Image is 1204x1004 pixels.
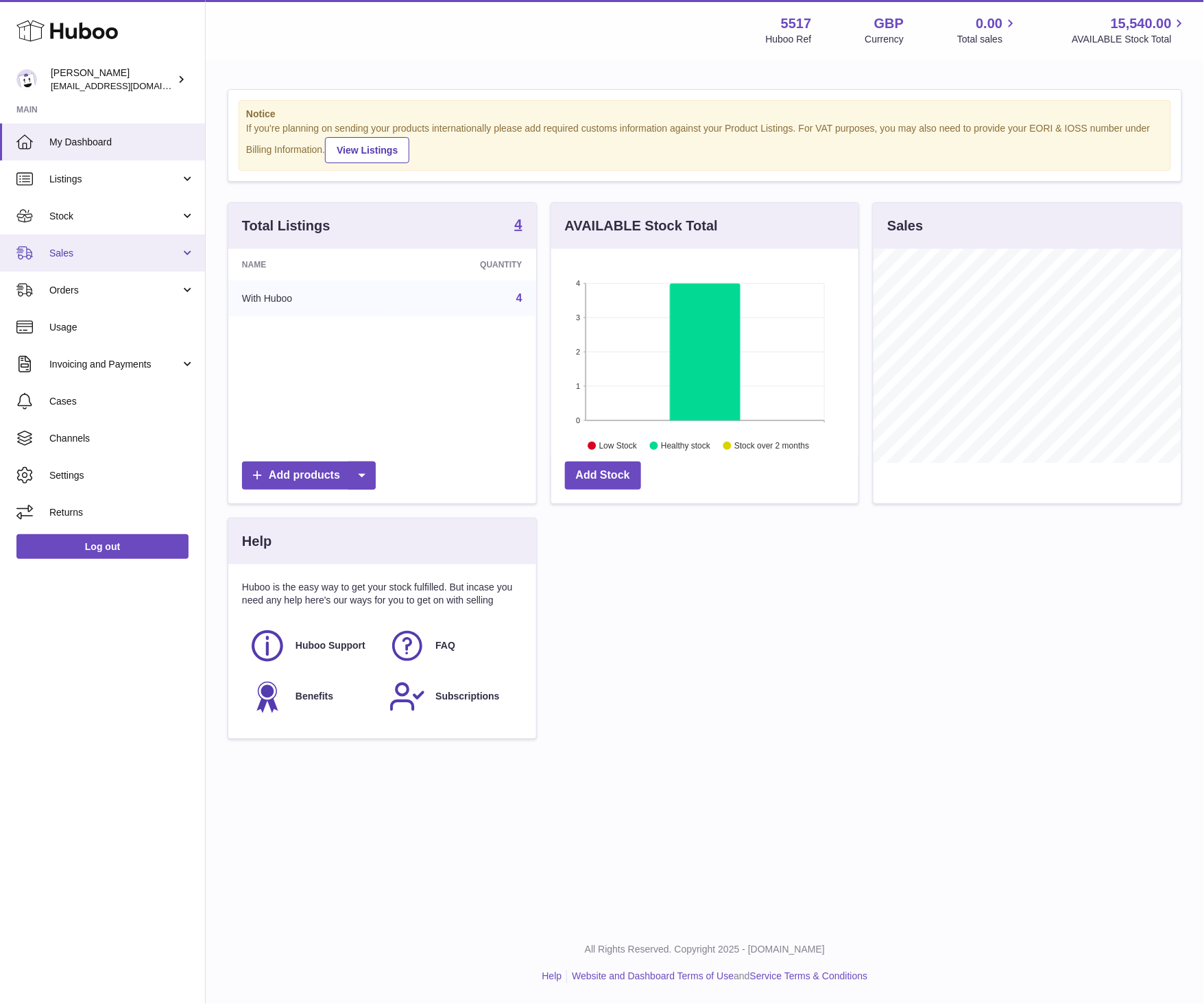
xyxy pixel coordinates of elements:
span: Listings [49,173,180,186]
span: Huboo Support [296,639,365,652]
div: If you're planning on sending your products internationally please add required customs informati... [246,122,1164,163]
span: 0.00 [976,14,1003,33]
div: [PERSON_NAME] [51,67,174,93]
a: Huboo Support [249,627,375,665]
div: Currency [865,33,904,46]
p: All Rights Reserved. Copyright 2025 - [DOMAIN_NAME] [217,944,1193,957]
text: Low Stock [599,441,638,451]
span: Total sales [957,33,1018,46]
strong: GBP [874,14,904,33]
span: Usage [49,321,195,334]
h3: Help [242,532,272,551]
div: Huboo Ref [766,33,812,46]
td: With Huboo [228,280,391,316]
text: Healthy stock [661,441,711,451]
span: Subscriptions [435,690,499,703]
span: Sales [49,247,180,260]
a: 15,540.00 AVAILABLE Stock Total [1072,14,1188,46]
span: Channels [49,432,195,445]
th: Name [228,249,391,280]
span: Settings [49,469,195,482]
span: Cases [49,395,195,408]
text: 3 [576,313,580,322]
h3: Sales [887,217,923,235]
span: 15,540.00 [1111,14,1172,33]
span: AVAILABLE Stock Total [1072,33,1188,46]
text: 4 [576,279,580,287]
strong: 5517 [781,14,812,33]
a: Website and Dashboard Terms of Use [572,971,734,982]
th: Quantity [391,249,536,280]
text: 2 [576,348,580,356]
span: Orders [49,284,180,297]
p: Huboo is the easy way to get your stock fulfilled. But incase you need any help here's our ways f... [242,581,522,607]
a: Service Terms & Conditions [750,971,868,982]
strong: Notice [246,108,1164,121]
text: 1 [576,382,580,390]
span: [EMAIL_ADDRESS][DOMAIN_NAME] [51,80,202,91]
strong: 4 [515,217,522,231]
a: View Listings [325,137,409,163]
a: Add Stock [565,462,641,490]
h3: AVAILABLE Stock Total [565,217,718,235]
span: Invoicing and Payments [49,358,180,371]
span: My Dashboard [49,136,195,149]
a: Subscriptions [389,678,515,715]
a: Add products [242,462,376,490]
text: 0 [576,416,580,425]
span: Benefits [296,690,333,703]
a: Benefits [249,678,375,715]
a: Log out [16,534,189,559]
a: 0.00 Total sales [957,14,1018,46]
span: Returns [49,506,195,519]
span: Stock [49,210,180,223]
a: Help [542,971,562,982]
span: FAQ [435,639,455,652]
a: FAQ [389,627,515,665]
li: and [567,970,867,983]
h3: Total Listings [242,217,330,235]
img: alessiavanzwolle@hotmail.com [16,69,37,90]
a: 4 [516,292,522,304]
text: Stock over 2 months [734,441,809,451]
a: 4 [515,217,522,234]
